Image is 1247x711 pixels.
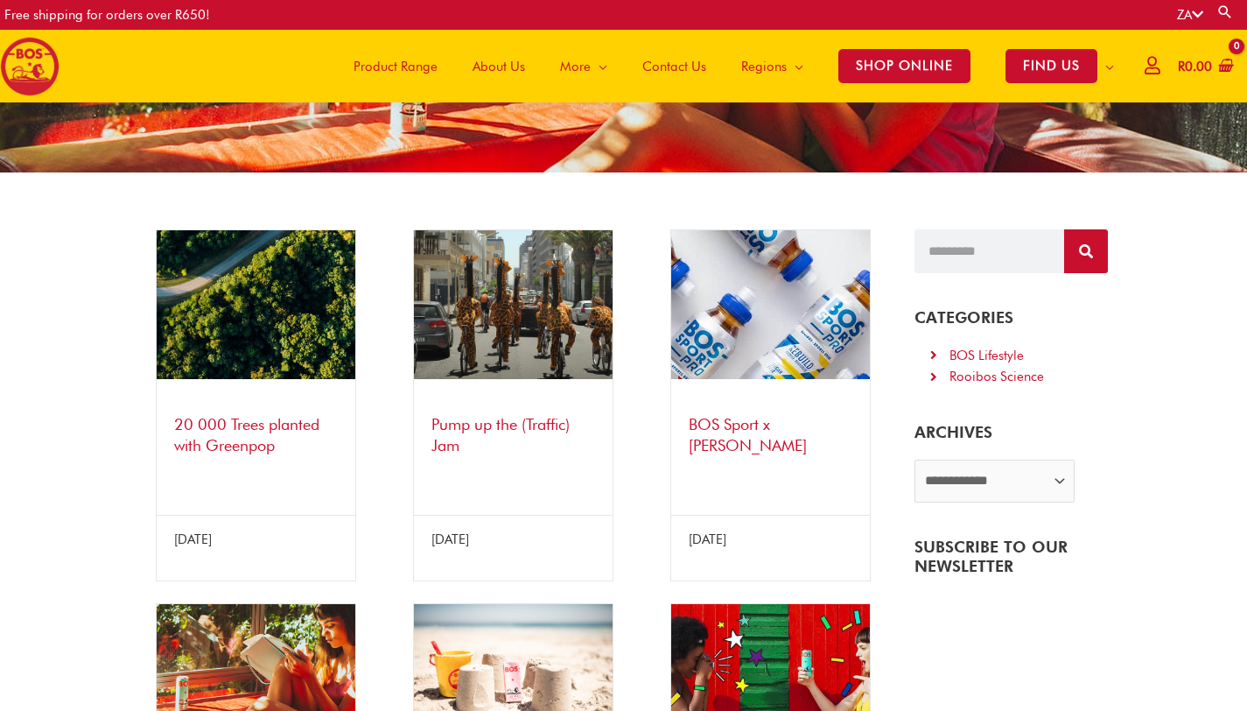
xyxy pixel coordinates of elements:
span: [DATE] [689,531,726,547]
a: 20 000 Trees planted with Greenpop [174,415,319,454]
span: R [1178,59,1185,74]
h5: ARCHIVES [914,423,1108,442]
a: More [543,30,625,102]
bdi: 0.00 [1178,59,1212,74]
button: Search [1064,229,1108,273]
a: Rooibos Science [928,366,1095,388]
span: [DATE] [174,531,212,547]
span: About Us [473,40,525,93]
a: Regions [724,30,821,102]
span: Regions [741,40,787,93]
div: BOS Lifestyle [949,345,1024,367]
span: FIND US [1005,49,1097,83]
nav: Site Navigation [323,30,1131,102]
a: ZA [1177,7,1203,23]
a: BOS Lifestyle [928,345,1095,367]
span: [DATE] [431,531,469,547]
span: More [560,40,591,93]
img: BOS Giraffes in Cape Town 2 [414,230,613,379]
span: Product Range [354,40,438,93]
a: About Us [455,30,543,102]
h4: CATEGORIES [914,308,1108,327]
a: Search button [1216,4,1234,20]
a: Product Range [336,30,455,102]
a: SHOP ONLINE [821,30,988,102]
h4: SUBSCRIBE TO OUR NEWSLETTER [914,538,1108,575]
a: Contact Us [625,30,724,102]
span: Contact Us [642,40,706,93]
a: Pump up the (Traffic) Jam [431,415,570,454]
div: Rooibos Science [949,366,1044,388]
a: BOS Sport x [PERSON_NAME] [689,415,807,454]
a: View Shopping Cart, empty [1174,47,1234,87]
span: SHOP ONLINE [838,49,970,83]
